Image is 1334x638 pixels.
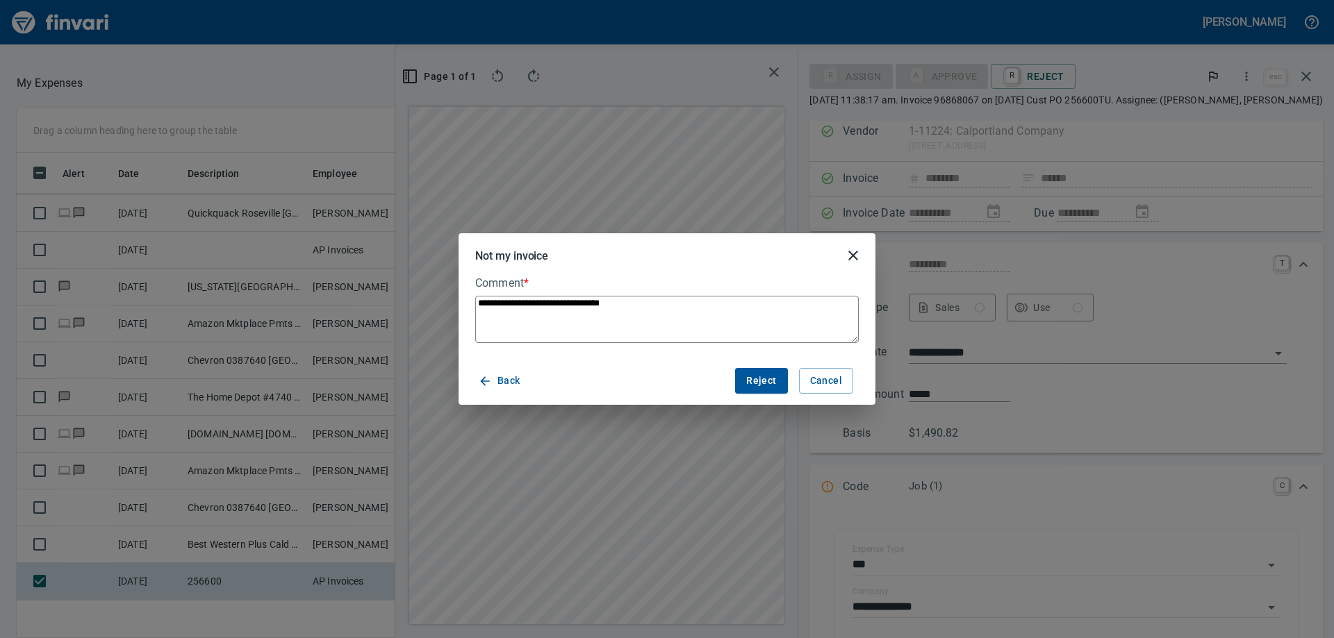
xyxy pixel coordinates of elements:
button: Reject [735,368,787,394]
span: Reject [746,372,776,389]
button: close [837,239,870,272]
label: Comment [475,278,859,289]
span: Cancel [810,372,842,389]
button: Cancel [799,368,853,394]
span: Back [481,372,520,389]
h5: Not my invoice [475,249,548,263]
button: Back [475,368,526,394]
